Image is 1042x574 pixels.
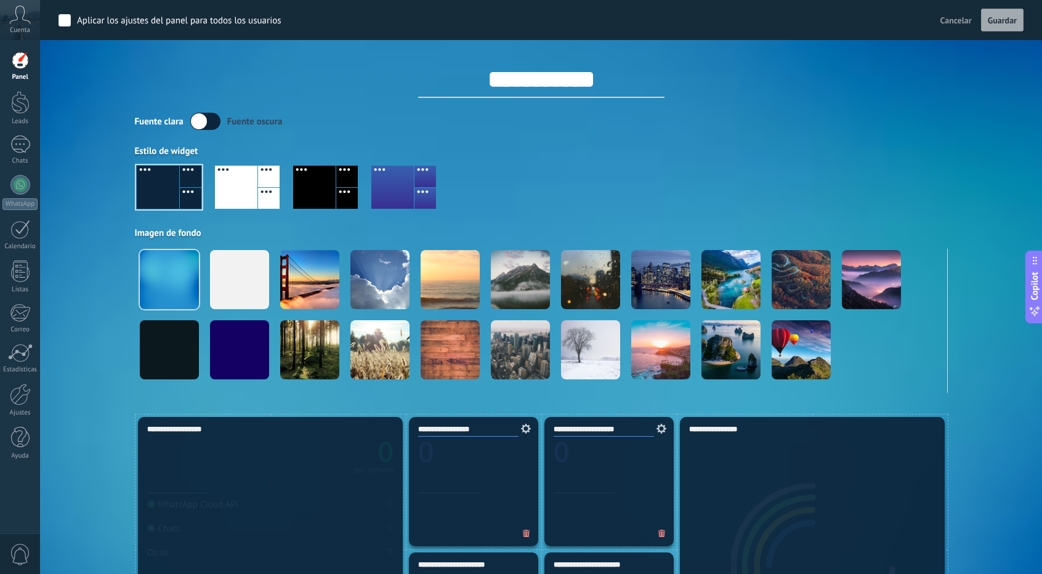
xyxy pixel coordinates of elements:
div: WhatsApp [2,198,38,210]
div: Ayuda [2,452,38,460]
div: Leads [2,118,38,126]
div: Listas [2,286,38,294]
span: Copilot [1028,272,1041,301]
div: Correo [2,326,38,334]
div: Estilo de widget [135,145,948,157]
div: Aplicar los ajustes del panel para todos los usuarios [77,15,281,27]
div: Fuente oscura [227,116,283,127]
div: Fuente clara [135,116,184,127]
button: Guardar [981,9,1024,32]
span: Guardar [988,16,1017,25]
div: Chats [2,157,38,165]
div: Ajustes [2,409,38,417]
button: Cancelar [935,11,977,30]
span: Cuenta [10,26,30,34]
div: Estadísticas [2,366,38,374]
div: Calendario [2,243,38,251]
div: Panel [2,73,38,81]
div: Imagen de fondo [135,227,948,239]
span: Cancelar [940,15,972,26]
